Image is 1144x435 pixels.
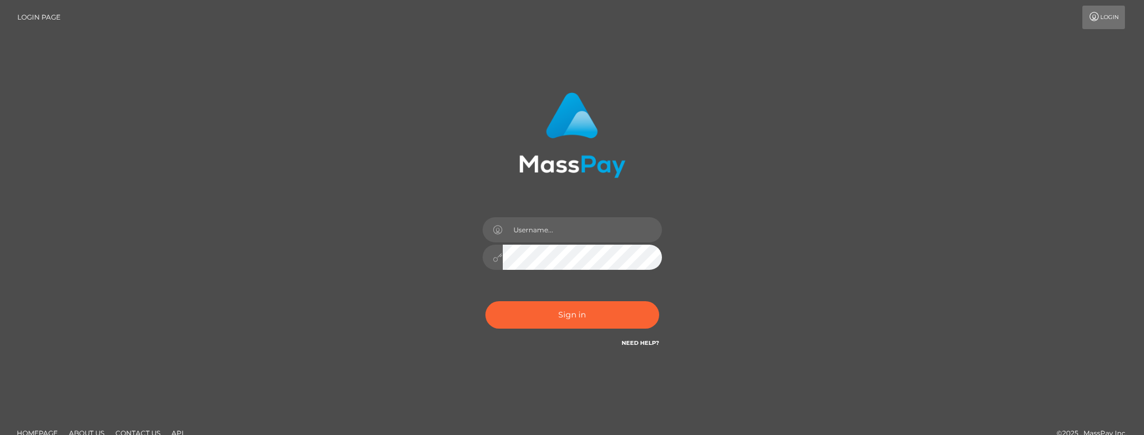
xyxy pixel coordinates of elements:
input: Username... [503,217,662,242]
img: MassPay Login [519,92,626,178]
a: Need Help? [622,339,659,347]
a: Login Page [17,6,61,29]
a: Login [1082,6,1125,29]
button: Sign in [485,301,659,329]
